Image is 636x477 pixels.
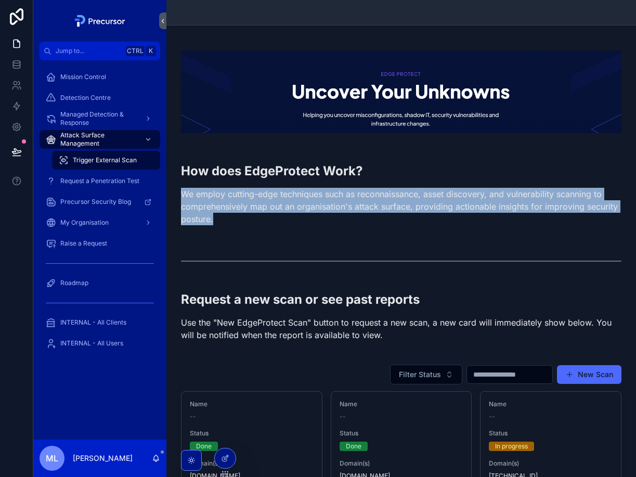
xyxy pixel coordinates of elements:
span: Detection Centre [60,94,111,102]
span: Name [190,400,314,408]
img: App logo [72,12,128,29]
span: -- [340,412,346,421]
h2: How does EdgeProtect Work? [181,162,621,179]
a: Raise a Request [40,234,160,253]
span: Domain(s) [340,459,463,468]
span: Status [190,429,314,437]
span: My Organisation [60,218,109,227]
span: Name [489,400,613,408]
p: Use the "New EdgeProtect Scan" button to request a new scan, a new card will immediately show bel... [181,316,621,341]
a: Attack Surface Management [40,130,160,149]
p: [PERSON_NAME] [73,453,133,463]
span: K [147,47,155,55]
span: ML [46,452,58,465]
span: Domain(s) [489,459,613,468]
span: Status [489,429,613,437]
a: Precursor Security Blog [40,192,160,211]
div: Done [196,442,212,451]
a: Detection Centre [40,88,160,107]
span: INTERNAL - All Users [60,339,123,347]
h2: Request a new scan or see past reports [181,291,621,308]
span: Attack Surface Management [60,131,136,148]
a: INTERNAL - All Clients [40,313,160,332]
span: Precursor Security Blog [60,198,131,206]
span: Raise a Request [60,239,107,248]
span: Managed Detection & Response [60,110,136,127]
button: New Scan [557,365,621,384]
button: Select Button [390,365,462,384]
div: In progress [495,442,528,451]
span: Filter Status [399,369,441,380]
span: INTERNAL - All Clients [60,318,126,327]
p: We employ cutting-edge techniques such as reconnaissance, asset discovery, and vulnerability scan... [181,188,621,225]
a: INTERNAL - All Users [40,334,160,353]
span: Status [340,429,463,437]
a: Roadmap [40,274,160,292]
a: My Organisation [40,213,160,232]
span: Trigger External Scan [73,156,137,164]
span: -- [489,412,495,421]
span: Roadmap [60,279,88,287]
span: Mission Control [60,73,106,81]
span: Name [340,400,463,408]
a: Trigger External Scan [52,151,160,170]
span: -- [190,412,196,421]
span: Ctrl [126,46,145,56]
div: Done [346,442,361,451]
a: Request a Penetration Test [40,172,160,190]
img: 17881-2024-08-22-10_25_36-.png [181,50,621,133]
div: scrollable content [33,60,166,366]
a: Mission Control [40,68,160,86]
a: Managed Detection & Response [40,109,160,128]
button: Jump to...CtrlK [40,42,160,60]
span: Request a Penetration Test [60,177,139,185]
span: Jump to... [56,47,122,55]
span: Domain(s) [190,459,314,468]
